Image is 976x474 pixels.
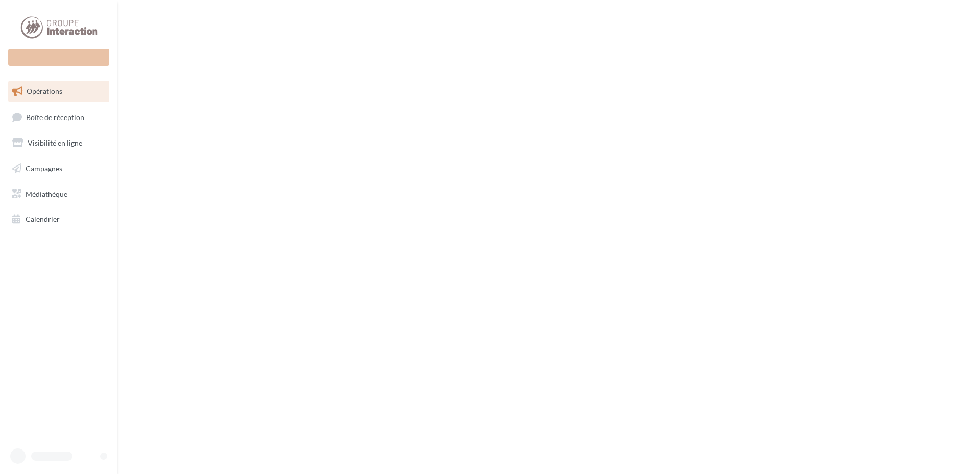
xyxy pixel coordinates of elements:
[6,158,111,179] a: Campagnes
[26,164,62,173] span: Campagnes
[6,106,111,128] a: Boîte de réception
[28,138,82,147] span: Visibilité en ligne
[6,208,111,230] a: Calendrier
[6,183,111,205] a: Médiathèque
[26,112,84,121] span: Boîte de réception
[8,49,109,66] div: Nouvelle campagne
[27,87,62,96] span: Opérations
[26,189,67,198] span: Médiathèque
[6,132,111,154] a: Visibilité en ligne
[6,81,111,102] a: Opérations
[26,215,60,223] span: Calendrier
